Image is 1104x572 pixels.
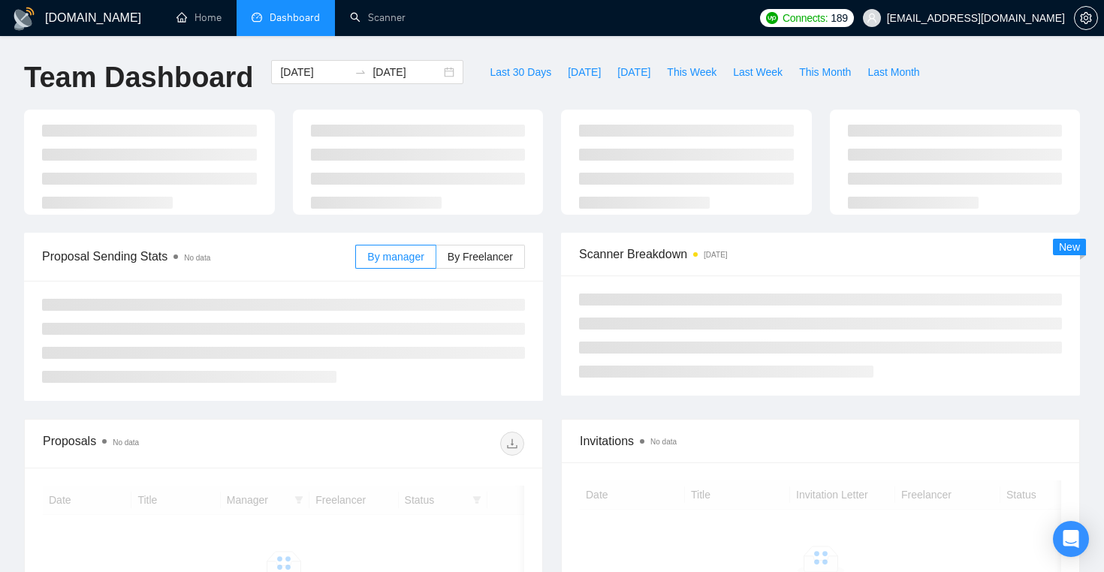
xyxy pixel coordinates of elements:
span: user [867,13,877,23]
a: searchScanner [350,11,406,24]
input: Start date [280,64,348,80]
button: Last Month [859,60,928,84]
span: 189 [831,10,847,26]
span: No data [650,438,677,446]
span: Dashboard [270,11,320,24]
button: Last Week [725,60,791,84]
span: to [354,66,366,78]
button: Last 30 Days [481,60,560,84]
time: [DATE] [704,251,727,259]
img: logo [12,7,36,31]
span: swap-right [354,66,366,78]
span: By Freelancer [448,251,513,263]
span: Invitations [580,432,1061,450]
span: No data [113,438,139,447]
span: This Month [799,64,851,80]
button: setting [1074,6,1098,30]
span: Last Month [867,64,919,80]
span: setting [1075,12,1097,24]
button: [DATE] [560,60,609,84]
h1: Team Dashboard [24,60,253,95]
span: This Week [667,64,716,80]
a: setting [1074,12,1098,24]
a: homeHome [176,11,222,24]
button: This Week [659,60,725,84]
div: Proposals [43,432,284,456]
span: By manager [367,251,424,263]
span: [DATE] [617,64,650,80]
span: No data [184,254,210,262]
img: upwork-logo.png [766,12,778,24]
button: [DATE] [609,60,659,84]
span: Last 30 Days [490,64,551,80]
button: This Month [791,60,859,84]
div: Open Intercom Messenger [1053,521,1089,557]
input: End date [373,64,441,80]
span: Last Week [733,64,783,80]
span: Connects: [783,10,828,26]
span: Proposal Sending Stats [42,247,355,266]
span: [DATE] [568,64,601,80]
span: dashboard [252,12,262,23]
span: Scanner Breakdown [579,245,1062,263]
span: New [1059,241,1080,253]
